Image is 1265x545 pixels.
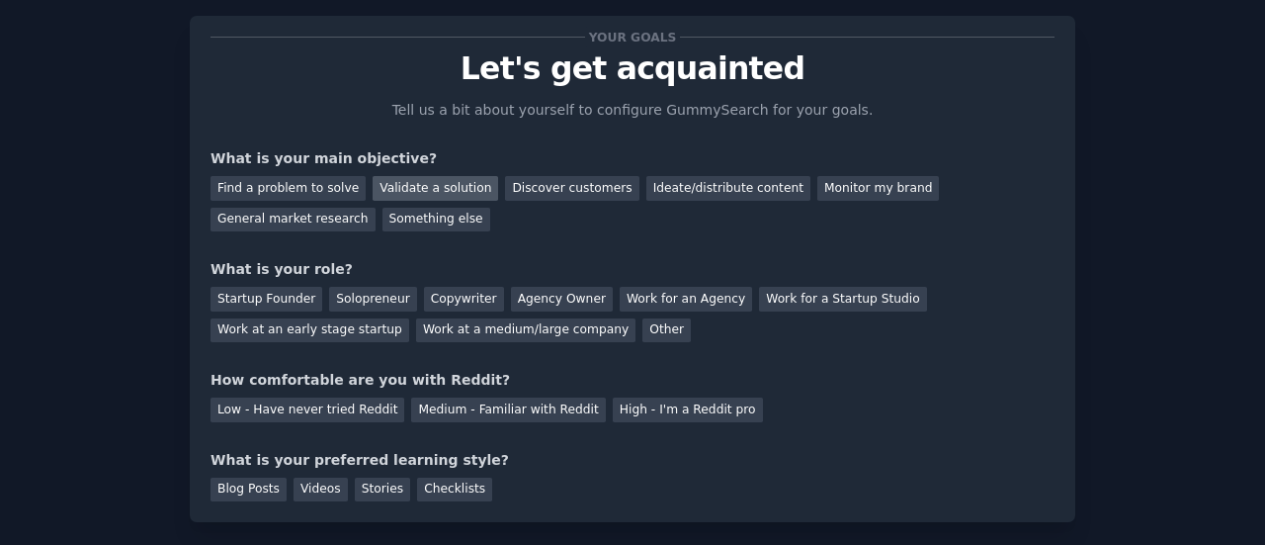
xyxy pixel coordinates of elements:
div: General market research [211,208,376,232]
div: What is your main objective? [211,148,1054,169]
div: Low - Have never tried Reddit [211,398,404,422]
p: Tell us a bit about yourself to configure GummySearch for your goals. [383,100,882,121]
p: Let's get acquainted [211,51,1054,86]
div: Copywriter [424,287,504,312]
div: Ideate/distribute content [646,176,810,201]
div: What is your role? [211,259,1054,280]
div: Discover customers [505,176,638,201]
div: Videos [294,478,348,502]
div: Work for a Startup Studio [759,287,926,312]
div: Startup Founder [211,287,322,312]
div: Work at an early stage startup [211,318,409,343]
div: What is your preferred learning style? [211,450,1054,471]
div: Find a problem to solve [211,176,366,201]
div: Stories [355,478,410,502]
div: High - I'm a Reddit pro [613,398,763,422]
div: Agency Owner [511,287,613,312]
div: Work for an Agency [620,287,752,312]
div: Medium - Familiar with Reddit [411,398,605,422]
div: Something else [382,208,490,232]
div: Checklists [417,478,492,502]
div: Work at a medium/large company [416,318,635,343]
div: How comfortable are you with Reddit? [211,370,1054,391]
div: Solopreneur [329,287,416,312]
div: Monitor my brand [817,176,939,201]
span: Your goals [585,27,680,47]
div: Blog Posts [211,478,287,502]
div: Other [642,318,691,343]
div: Validate a solution [373,176,498,201]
